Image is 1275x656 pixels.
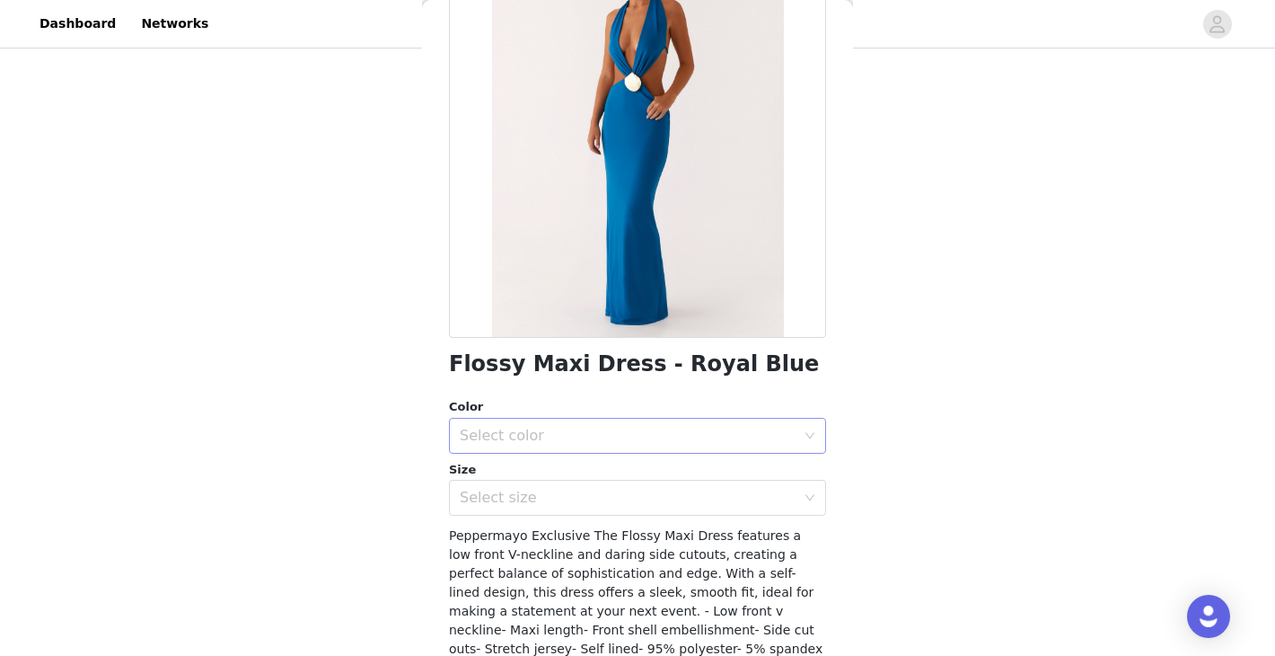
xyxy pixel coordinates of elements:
[449,461,826,479] div: Size
[130,4,219,44] a: Networks
[1187,595,1230,638] div: Open Intercom Messenger
[449,352,819,377] h1: Flossy Maxi Dress - Royal Blue
[460,427,796,445] div: Select color
[1209,10,1226,39] div: avatar
[805,430,815,443] i: icon: down
[460,489,796,507] div: Select size
[449,398,826,416] div: Color
[29,4,127,44] a: Dashboard
[805,492,815,505] i: icon: down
